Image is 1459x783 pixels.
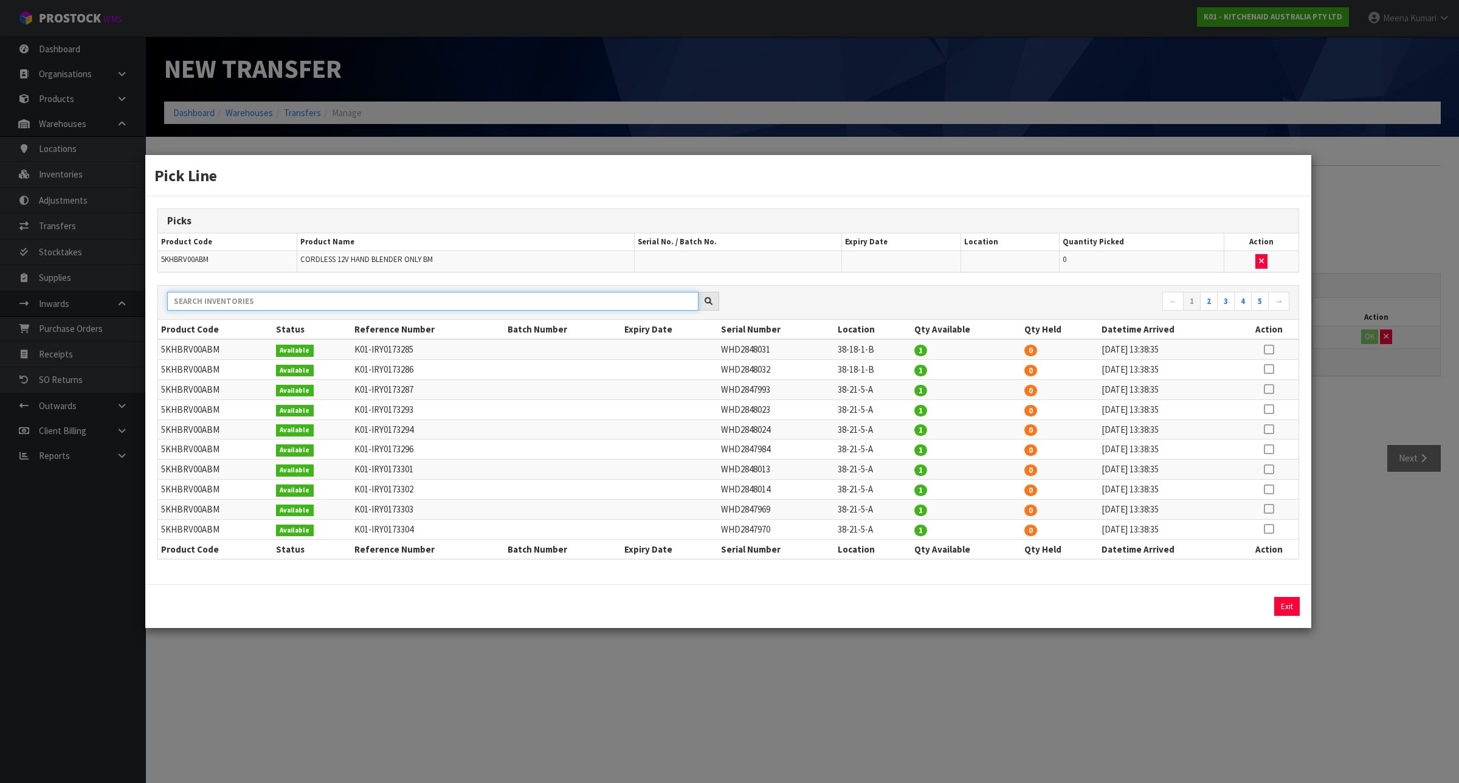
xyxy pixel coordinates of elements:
td: K01-IRY0173296 [351,440,505,460]
td: WHD2847993 [718,379,835,399]
td: 5KHBRV00ABM [158,360,273,380]
span: 0 [1024,424,1037,436]
td: [DATE] 13:38:35 [1099,399,1239,419]
th: Reference Number [351,320,505,339]
td: WHD2848014 [718,480,835,500]
td: 5KHBRV00ABM [158,419,273,440]
th: Product Code [158,320,273,339]
th: Serial No. / Batch No. [634,233,841,251]
th: Product Name [297,233,634,251]
td: [DATE] 13:38:35 [1099,360,1239,380]
span: Available [276,345,314,357]
td: 38-21-5-A [835,399,911,419]
td: K01-IRY0173286 [351,360,505,380]
td: K01-IRY0173304 [351,519,505,539]
th: Datetime Arrived [1099,320,1239,339]
th: Qty Available [911,539,1021,559]
span: Available [276,385,314,397]
th: Status [273,320,351,339]
td: 38-21-5-A [835,460,911,480]
th: Status [273,539,351,559]
th: Action [1239,539,1299,559]
td: WHD2847984 [718,440,835,460]
th: Qty Available [911,320,1021,339]
td: [DATE] 13:38:35 [1099,460,1239,480]
td: 5KHBRV00ABM [158,440,273,460]
td: 5KHBRV00ABM [158,480,273,500]
span: CORDLESS 12V HAND BLENDER ONLY BM [300,254,433,264]
span: 1 [914,424,927,436]
td: 38-21-5-A [835,379,911,399]
td: WHD2847969 [718,500,835,520]
span: Available [276,485,314,497]
td: K01-IRY0173301 [351,460,505,480]
span: Available [276,444,314,457]
span: 1 [914,405,927,416]
td: [DATE] 13:38:35 [1099,379,1239,399]
a: 2 [1200,292,1218,311]
th: Reference Number [351,539,505,559]
span: 1 [914,365,927,376]
td: 5KHBRV00ABM [158,519,273,539]
span: 0 [1024,444,1037,456]
td: K01-IRY0173303 [351,500,505,520]
td: WHD2848032 [718,360,835,380]
button: Exit [1274,597,1300,616]
span: 1 [914,385,927,396]
td: WHD2848024 [718,419,835,440]
th: Action [1239,320,1299,339]
span: 0 [1024,345,1037,356]
th: Datetime Arrived [1099,539,1239,559]
span: 1 [914,525,927,536]
td: WHD2848031 [718,339,835,359]
th: Location [835,320,911,339]
span: 1 [914,345,927,356]
th: Batch Number [505,539,621,559]
a: 4 [1234,292,1252,311]
th: Expiry Date [621,320,717,339]
th: Location [961,233,1059,251]
span: 0 [1063,254,1066,264]
h3: Pick Line [154,164,1302,187]
td: 38-18-1-B [835,339,911,359]
td: WHD2848013 [718,460,835,480]
td: WHD2847970 [718,519,835,539]
a: → [1268,292,1289,311]
th: Expiry Date [621,539,717,559]
nav: Page navigation [737,292,1289,313]
span: 1 [914,444,927,456]
span: 1 [914,464,927,476]
span: 5KHBRV00ABM [161,254,209,264]
th: Product Code [158,233,297,251]
span: 0 [1024,505,1037,516]
th: Qty Held [1021,539,1098,559]
td: 38-21-5-A [835,480,911,500]
a: 1 [1183,292,1201,311]
td: 38-21-5-A [835,500,911,520]
td: [DATE] 13:38:35 [1099,339,1239,359]
td: [DATE] 13:38:35 [1099,419,1239,440]
td: K01-IRY0173285 [351,339,505,359]
th: Serial Number [718,320,835,339]
span: 1 [914,485,927,496]
td: 5KHBRV00ABM [158,379,273,399]
span: Available [276,365,314,377]
td: [DATE] 13:38:35 [1099,480,1239,500]
th: Quantity Picked [1060,233,1224,251]
a: ← [1162,292,1184,311]
span: Available [276,464,314,477]
td: K01-IRY0173287 [351,379,505,399]
span: 0 [1024,405,1037,416]
input: Search inventories [167,292,698,311]
span: 0 [1024,365,1037,376]
th: Product Code [158,539,273,559]
td: K01-IRY0173302 [351,480,505,500]
th: Location [835,539,911,559]
td: [DATE] 13:38:35 [1099,440,1239,460]
th: Serial Number [718,539,835,559]
td: K01-IRY0173294 [351,419,505,440]
td: K01-IRY0173293 [351,399,505,419]
span: 0 [1024,464,1037,476]
th: Qty Held [1021,320,1098,339]
span: 0 [1024,385,1037,396]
